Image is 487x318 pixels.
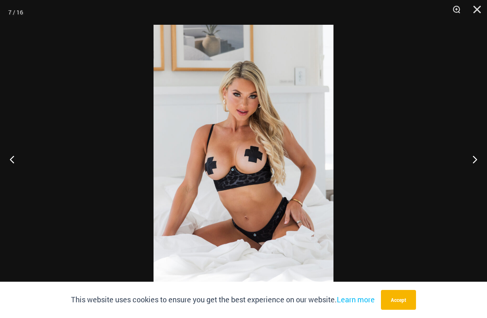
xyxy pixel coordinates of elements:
div: 7 / 16 [8,6,23,19]
p: This website uses cookies to ensure you get the best experience on our website. [71,294,375,306]
img: Nights Fall Silver Leopard 1036 Bra 6046 Thong 08 [154,25,333,294]
button: Accept [381,290,416,310]
a: Learn more [337,294,375,304]
button: Next [456,139,487,180]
